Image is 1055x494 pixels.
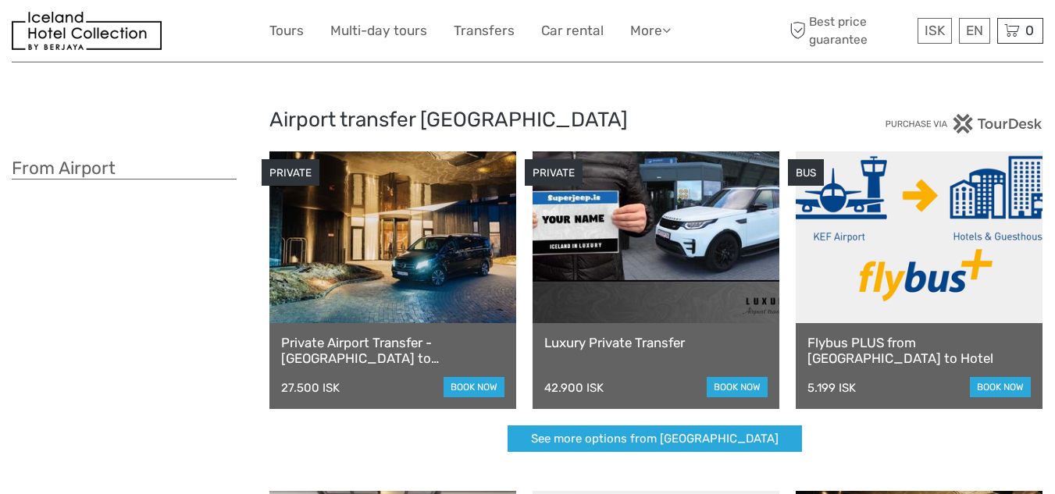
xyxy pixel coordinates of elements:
a: Transfers [454,20,515,42]
div: PRIVATE [262,159,319,187]
a: book now [707,377,768,397]
a: Tours [269,20,304,42]
a: book now [970,377,1031,397]
h3: From Airport [12,158,237,179]
a: Car rental [541,20,604,42]
a: More [630,20,671,42]
a: Luxury Private Transfer [544,335,768,350]
div: 42.900 ISK [544,381,604,395]
span: ISK [925,23,945,38]
a: Multi-day tours [330,20,427,42]
span: 0 [1023,23,1036,38]
a: See more options from [GEOGRAPHIC_DATA] [508,425,802,453]
div: 27.500 ISK [281,381,340,395]
div: PRIVATE [525,159,583,187]
a: Private Airport Transfer - [GEOGRAPHIC_DATA] to [GEOGRAPHIC_DATA] [281,335,504,367]
img: 481-8f989b07-3259-4bb0-90ed-3da368179bdc_logo_small.jpg [12,12,162,50]
span: Best price guarantee [786,13,914,48]
div: 5.199 ISK [807,381,856,395]
img: PurchaseViaTourDesk.png [885,114,1043,133]
div: EN [959,18,990,44]
a: book now [444,377,504,397]
div: BUS [788,159,824,187]
h2: Airport transfer [GEOGRAPHIC_DATA] [269,108,786,133]
a: Flybus PLUS from [GEOGRAPHIC_DATA] to Hotel [807,335,1031,367]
